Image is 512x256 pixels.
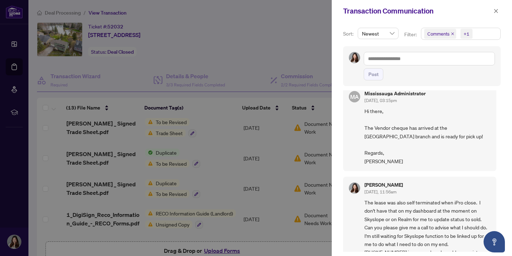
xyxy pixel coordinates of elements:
span: close [494,9,498,14]
span: Newest [362,28,394,39]
img: Profile Icon [349,183,360,193]
span: [DATE], 11:56am [364,189,396,194]
span: close [451,32,454,36]
button: Post [364,68,383,80]
span: [DATE], 03:15pm [364,98,397,103]
p: Filter: [404,31,418,38]
h5: Mississauga Administrator [364,91,426,96]
button: Open asap [484,231,505,252]
div: +1 [464,30,469,37]
span: Hi there, The Vendor cheque has arrived at the [GEOGRAPHIC_DATA] branch and is ready for pick up!... [364,107,491,165]
span: MA [350,92,359,101]
span: Comments [424,29,456,39]
span: Comments [427,30,449,37]
img: Profile Icon [349,52,360,63]
div: Transaction Communication [343,6,491,16]
h5: [PERSON_NAME] [364,182,403,187]
p: Sort: [343,30,355,38]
